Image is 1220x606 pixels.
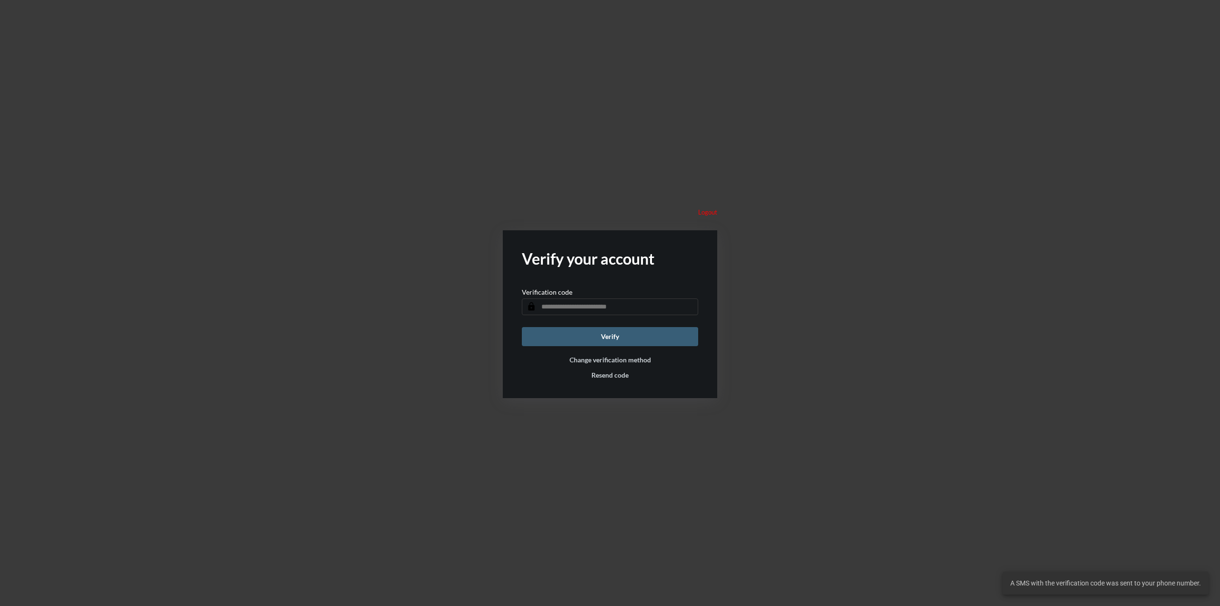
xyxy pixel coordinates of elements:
button: Verify [522,327,698,346]
button: Resend code [591,371,629,379]
h2: Verify your account [522,249,698,268]
p: Logout [698,208,717,216]
button: Change verification method [569,356,651,364]
p: Verification code [522,288,572,296]
span: A SMS with the verification code was sent to your phone number. [1010,578,1201,588]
